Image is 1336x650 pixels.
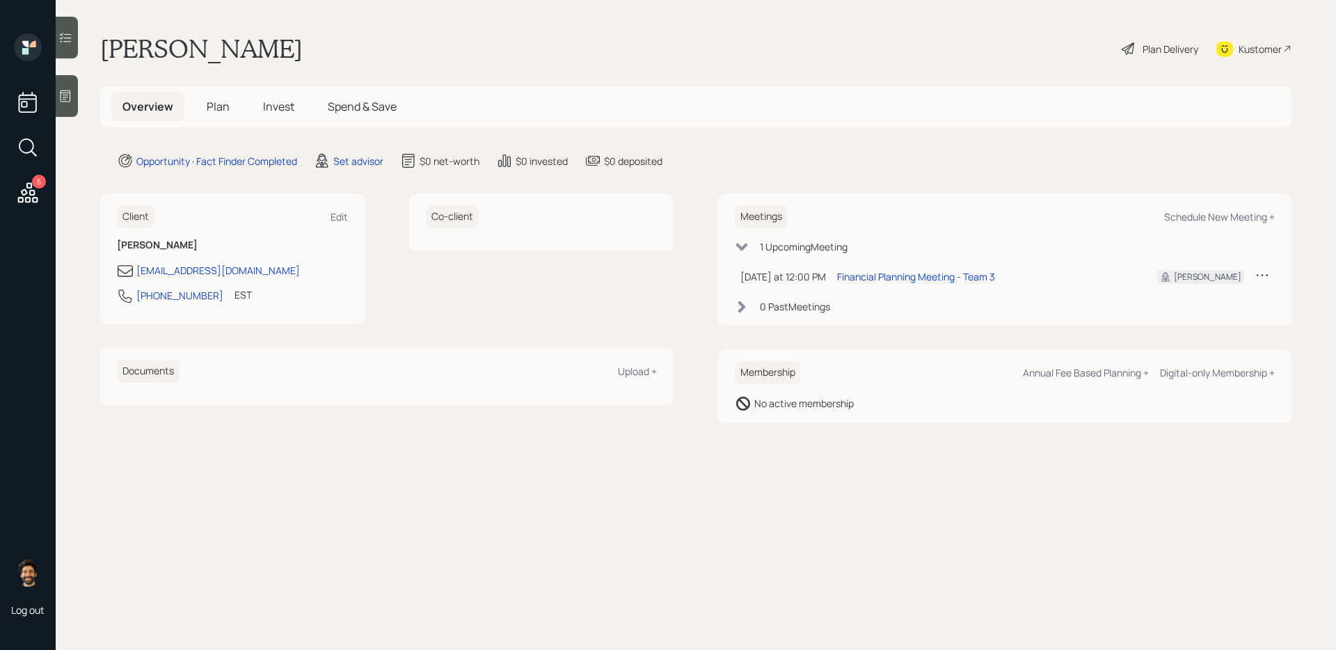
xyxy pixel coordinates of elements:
h1: [PERSON_NAME] [100,33,303,64]
div: [PHONE_NUMBER] [136,288,223,303]
h6: Client [117,205,154,228]
img: eric-schwartz-headshot.png [14,559,42,587]
div: $0 invested [516,154,568,168]
div: [DATE] at 12:00 PM [740,269,826,284]
div: 1 Upcoming Meeting [760,239,848,254]
div: No active membership [754,396,854,411]
div: 0 Past Meeting s [760,299,830,314]
span: Invest [263,99,294,114]
div: [PERSON_NAME] [1174,271,1241,283]
h6: Co-client [426,205,479,228]
div: Financial Planning Meeting - Team 3 [837,269,995,284]
div: Kustomer [1239,42,1282,56]
span: Spend & Save [328,99,397,114]
h6: Membership [735,361,801,384]
div: $0 net-worth [420,154,479,168]
div: 5 [32,175,46,189]
div: Set advisor [333,154,383,168]
h6: Documents [117,360,180,383]
div: [EMAIL_ADDRESS][DOMAIN_NAME] [136,263,300,278]
div: Annual Fee Based Planning + [1023,366,1149,379]
h6: [PERSON_NAME] [117,239,348,251]
span: Overview [122,99,173,114]
div: Edit [331,210,348,223]
div: Log out [11,603,45,617]
div: $0 deposited [604,154,662,168]
div: EST [234,287,252,302]
span: Plan [207,99,230,114]
div: Schedule New Meeting + [1164,210,1275,223]
h6: Meetings [735,205,788,228]
div: Upload + [618,365,657,378]
div: Opportunity · Fact Finder Completed [136,154,297,168]
div: Plan Delivery [1143,42,1198,56]
div: Digital-only Membership + [1160,366,1275,379]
